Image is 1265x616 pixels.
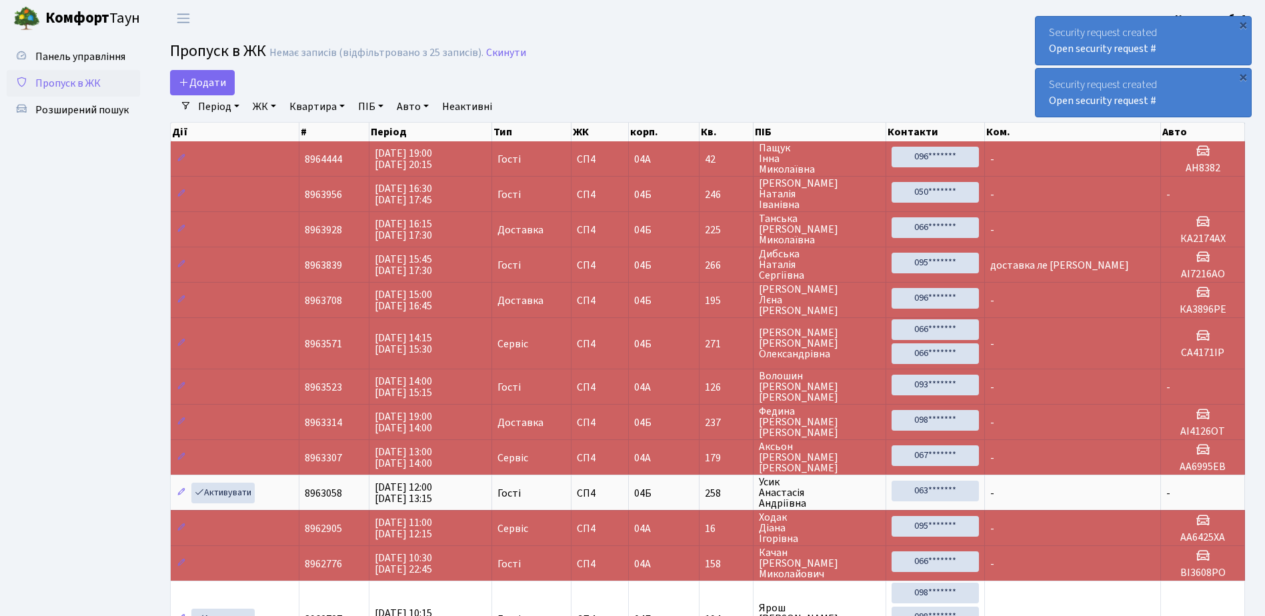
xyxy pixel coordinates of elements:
[369,123,492,141] th: Період
[305,557,342,571] span: 8962776
[634,380,651,395] span: 04А
[375,331,432,357] span: [DATE] 14:15 [DATE] 15:30
[437,95,497,118] a: Неактивні
[1236,70,1250,83] div: ×
[985,123,1161,141] th: Ком.
[577,295,623,306] span: СП4
[305,521,342,536] span: 8962905
[577,453,623,463] span: СП4
[990,486,994,501] span: -
[1166,347,1239,359] h5: СА4171ІР
[634,223,652,237] span: 04Б
[886,123,985,141] th: Контакти
[391,95,434,118] a: Авто
[634,557,651,571] span: 04А
[990,293,994,308] span: -
[634,152,651,167] span: 04А
[305,223,342,237] span: 8963928
[705,559,748,569] span: 158
[705,453,748,463] span: 179
[375,515,432,541] span: [DATE] 11:00 [DATE] 12:15
[497,295,543,306] span: Доставка
[705,382,748,393] span: 126
[759,512,880,544] span: Ходак Діана Ігорівна
[577,260,623,271] span: СП4
[7,97,140,123] a: Розширений пошук
[171,123,299,141] th: Дії
[305,293,342,308] span: 8963708
[759,441,880,473] span: Аксьон [PERSON_NAME] [PERSON_NAME]
[990,380,994,395] span: -
[571,123,629,141] th: ЖК
[990,451,994,465] span: -
[1166,425,1239,438] h5: AI4126OT
[375,252,432,278] span: [DATE] 15:45 [DATE] 17:30
[629,123,700,141] th: корп.
[990,152,994,167] span: -
[759,249,880,281] span: Дибська Наталія Сергіївна
[305,380,342,395] span: 8963523
[759,213,880,245] span: Танська [PERSON_NAME] Миколаївна
[497,189,521,200] span: Гості
[1166,233,1239,245] h5: КА2174АХ
[577,382,623,393] span: СП4
[167,7,200,29] button: Переключити навігацію
[7,43,140,70] a: Панель управління
[45,7,109,29] b: Комфорт
[305,337,342,351] span: 8963571
[759,143,880,175] span: Пащук Інна Миколаївна
[759,284,880,316] span: [PERSON_NAME] Лєна [PERSON_NAME]
[375,181,432,207] span: [DATE] 16:30 [DATE] 17:45
[634,258,652,273] span: 04Б
[191,483,255,503] a: Активувати
[705,295,748,306] span: 195
[179,75,226,90] span: Додати
[305,486,342,501] span: 8963058
[705,523,748,534] span: 16
[577,189,623,200] span: СП4
[1036,17,1251,65] div: Security request created
[375,445,432,471] span: [DATE] 13:00 [DATE] 14:00
[1036,69,1251,117] div: Security request created
[13,5,40,32] img: logo.png
[577,559,623,569] span: СП4
[990,521,994,536] span: -
[497,417,543,428] span: Доставка
[990,223,994,237] span: -
[305,258,342,273] span: 8963839
[497,488,521,499] span: Гості
[990,258,1129,273] span: доставка ле [PERSON_NAME]
[705,260,748,271] span: 266
[7,70,140,97] a: Пропуск в ЖК
[375,480,432,506] span: [DATE] 12:00 [DATE] 13:15
[990,557,994,571] span: -
[45,7,140,30] span: Таун
[1166,268,1239,281] h5: АІ7216АО
[375,374,432,400] span: [DATE] 14:00 [DATE] 15:15
[634,187,652,202] span: 04Б
[35,103,129,117] span: Розширений пошук
[1236,18,1250,31] div: ×
[375,146,432,172] span: [DATE] 19:00 [DATE] 20:15
[170,70,235,95] a: Додати
[705,339,748,349] span: 271
[284,95,350,118] a: Квартира
[305,187,342,202] span: 8963956
[634,486,652,501] span: 04Б
[759,178,880,210] span: [PERSON_NAME] Наталія Іванівна
[353,95,389,118] a: ПІБ
[305,152,342,167] span: 8964444
[634,451,651,465] span: 04А
[1166,380,1170,395] span: -
[759,547,880,579] span: Качан [PERSON_NAME] Миколайович
[577,523,623,534] span: СП4
[577,154,623,165] span: СП4
[990,187,994,202] span: -
[1166,531,1239,544] h5: АА6425ХА
[497,382,521,393] span: Гості
[1166,461,1239,473] h5: АА6995ЕВ
[700,123,754,141] th: Кв.
[759,327,880,359] span: [PERSON_NAME] [PERSON_NAME] Олександрівна
[497,559,521,569] span: Гості
[497,154,521,165] span: Гості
